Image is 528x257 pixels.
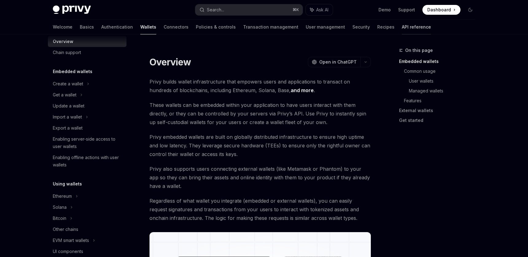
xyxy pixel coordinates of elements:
a: Authentication [101,20,133,34]
a: Enabling offline actions with user wallets [48,152,126,170]
a: Get started [399,115,480,125]
a: Transaction management [243,20,298,34]
a: Security [352,20,370,34]
a: Other chains [48,224,126,235]
span: These wallets can be embedded within your application to have users interact with them directly, ... [149,101,371,127]
button: Toggle dark mode [465,5,475,15]
a: Update a wallet [48,100,126,111]
a: External wallets [399,106,480,115]
div: Search... [207,6,224,14]
div: Import a wallet [53,113,82,121]
a: Demo [379,7,391,13]
a: Basics [80,20,94,34]
div: Chain support [53,49,81,56]
div: Update a wallet [53,102,84,110]
div: Get a wallet [53,91,76,99]
div: Enabling offline actions with user wallets [53,154,123,169]
div: UI components [53,248,83,255]
button: Ask AI [306,4,333,15]
a: Policies & controls [196,20,236,34]
div: Create a wallet [53,80,83,88]
button: Search...⌘K [195,4,303,15]
span: Ask AI [316,7,328,13]
a: Support [398,7,415,13]
h5: Embedded wallets [53,68,92,75]
span: Dashboard [427,7,451,13]
a: and more [291,87,314,94]
div: Solana [53,204,67,211]
a: Features [404,96,480,106]
a: Embedded wallets [399,56,480,66]
a: Recipes [377,20,394,34]
div: Export a wallet [53,124,83,132]
a: Enabling server-side access to user wallets [48,134,126,152]
a: User management [306,20,345,34]
a: Welcome [53,20,72,34]
span: Regardless of what wallet you integrate (embedded or external wallets), you can easily request si... [149,197,371,222]
a: User wallets [409,76,480,86]
img: dark logo [53,6,91,14]
div: EVM smart wallets [53,237,89,244]
a: Managed wallets [409,86,480,96]
span: ⌘ K [293,7,299,12]
h1: Overview [149,56,191,68]
span: Open in ChatGPT [319,59,357,65]
a: Connectors [164,20,188,34]
a: Export a wallet [48,123,126,134]
div: Bitcoin [53,215,66,222]
div: Ethereum [53,193,72,200]
a: Wallets [140,20,156,34]
a: Common usage [404,66,480,76]
span: Privy also supports users connecting external wallets (like Metamask or Phantom) to your app so t... [149,165,371,190]
span: On this page [405,47,433,54]
a: UI components [48,246,126,257]
a: Dashboard [422,5,460,15]
div: Enabling server-side access to user wallets [53,135,123,150]
span: Privy builds wallet infrastructure that empowers users and applications to transact on hundreds o... [149,77,371,95]
div: Other chains [53,226,78,233]
h5: Using wallets [53,180,82,188]
a: Chain support [48,47,126,58]
span: Privy embedded wallets are built on globally distributed infrastructure to ensure high uptime and... [149,133,371,158]
button: Open in ChatGPT [308,57,360,67]
a: API reference [402,20,431,34]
